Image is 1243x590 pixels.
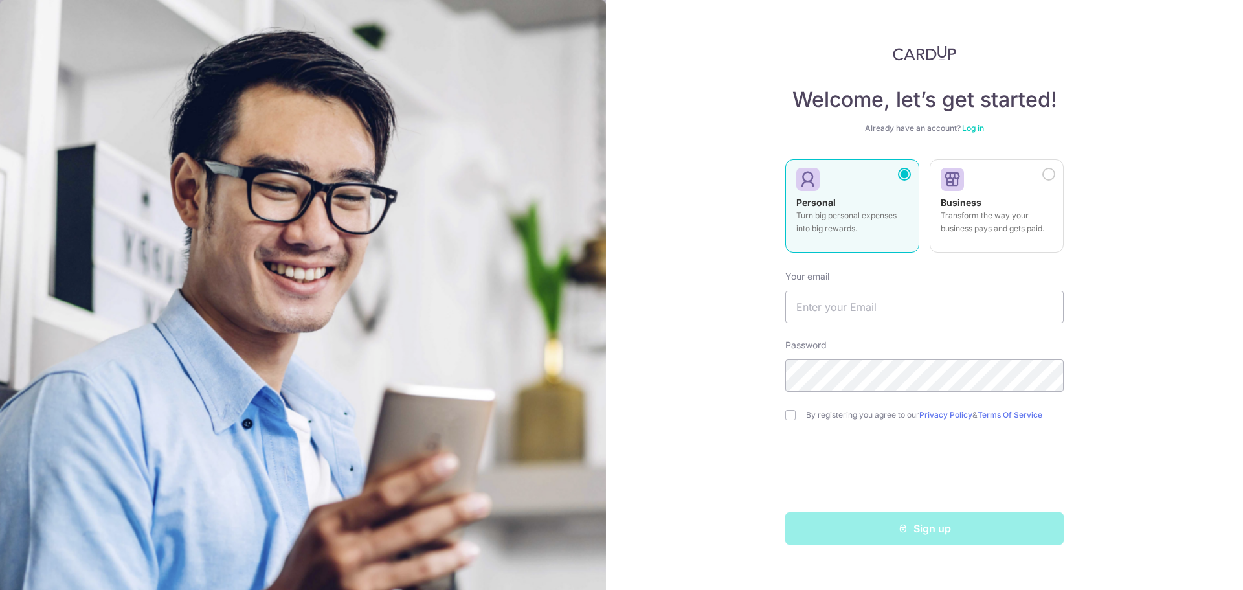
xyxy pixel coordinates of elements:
label: Password [785,339,827,352]
label: Your email [785,270,829,283]
p: Transform the way your business pays and gets paid. [941,209,1053,235]
input: Enter your Email [785,291,1064,323]
a: Privacy Policy [919,410,972,420]
strong: Personal [796,197,836,208]
a: Log in [962,123,984,133]
a: Personal Turn big personal expenses into big rewards. [785,159,919,260]
h4: Welcome, let’s get started! [785,87,1064,113]
a: Terms Of Service [978,410,1042,420]
a: Business Transform the way your business pays and gets paid. [930,159,1064,260]
img: CardUp Logo [893,45,956,61]
label: By registering you agree to our & [806,410,1064,420]
p: Turn big personal expenses into big rewards. [796,209,908,235]
div: Already have an account? [785,123,1064,133]
iframe: reCAPTCHA [826,446,1023,497]
strong: Business [941,197,981,208]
